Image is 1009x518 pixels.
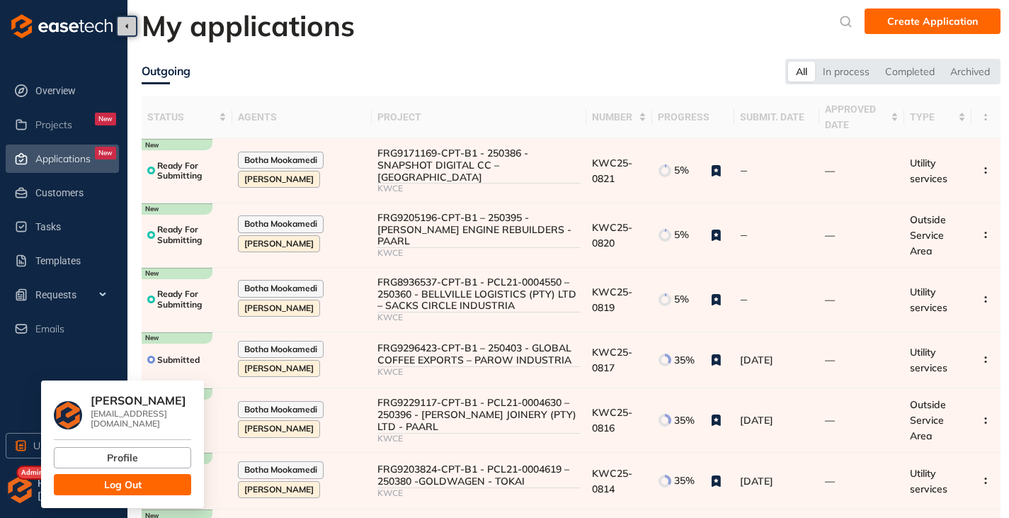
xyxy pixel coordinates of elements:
span: Profile [107,450,138,466]
span: 5% [674,229,689,241]
th: project [372,96,586,139]
span: KWC25-0820 [592,221,632,249]
span: approved date [825,101,888,133]
th: status [142,96,232,139]
div: FRG9203824-CPT-B1 - PCL21-0004619 – 250380 -GOLDWAGEN - TOKAI [377,463,581,488]
span: Applications [35,153,91,165]
span: [DATE] [740,354,773,366]
span: Requests [35,281,116,309]
span: KWC25-0814 [592,467,632,495]
span: Outside Service Area [910,398,946,442]
div: In process [815,62,877,81]
div: KWCE [377,248,581,258]
span: Utility services [910,346,947,374]
span: Botha Mookamedi [244,219,317,229]
span: Ready For Submitting [157,289,227,310]
span: KWC25-0821 [592,157,632,185]
button: Create Application [865,9,1001,34]
span: Botha Mookamedi [244,155,317,165]
span: Botha Mookamedi [244,344,317,354]
div: Outgoing [142,62,190,80]
span: Utility services [910,467,947,495]
span: KWC25-0816 [592,406,632,434]
div: KWCE [377,313,581,322]
span: Utility services [910,286,947,314]
span: type [910,109,955,125]
div: FRG9205196-CPT-B1 – 250395 -[PERSON_NAME] ENGINE REBUILDERS - PAARL [377,212,581,247]
span: Customers [35,179,116,207]
span: Outside Service Area [910,213,946,257]
span: [PERSON_NAME] [244,303,314,313]
span: — [740,294,748,305]
th: approved date [819,96,904,139]
span: status [147,109,216,125]
span: Tasks [35,213,116,241]
span: Hi, [PERSON_NAME] [38,478,122,502]
button: Log Out [54,474,191,495]
span: Create Application [887,13,978,29]
span: Utility services [910,157,947,185]
span: [PERSON_NAME] [244,174,314,184]
span: — [825,164,835,177]
span: [PERSON_NAME] [244,424,314,434]
span: [PERSON_NAME] [244,485,314,495]
span: — [825,354,835,366]
h2: My applications [142,9,355,43]
span: 35% [674,475,695,487]
span: 35% [674,415,695,427]
div: KWCE [377,434,581,444]
div: Archived [942,62,998,81]
span: Templates [35,247,116,275]
span: [DATE] [740,414,773,427]
div: All [788,62,815,81]
div: New [95,113,116,125]
img: logo [11,14,113,38]
div: FRG9296423-CPT-B1 – 250403 - GLOBAL COFFEE EXPORTS – PAROW INDUSTRIA [377,342,581,366]
span: Overview [35,77,116,105]
span: [PERSON_NAME] [244,364,314,373]
div: Completed [877,62,942,81]
span: Botha Mookamedi [244,465,317,475]
span: [PERSON_NAME] [91,393,186,407]
div: New [95,147,116,159]
span: Ready For Submitting [157,225,227,245]
span: [DATE] [740,475,773,488]
span: KWC25-0819 [592,286,632,314]
div: KWCE [377,184,581,193]
div: [EMAIL_ADDRESS][DOMAIN_NAME] [91,409,191,429]
div: KWCE [377,367,581,377]
span: Log Out [104,477,142,492]
img: avatar [54,401,82,429]
span: — [740,165,748,176]
span: — [825,475,835,488]
span: Emails [35,323,64,335]
th: submit. date [734,96,819,139]
div: FRG9229117-CPT-B1 - PCL21-0004630 – 250396 - [PERSON_NAME] JOINERY (PTY) LTD - PAARL [377,397,581,432]
div: FRG9171169-CPT-B1 - 250386 - SNAPSHOT DIGITAL CC – [GEOGRAPHIC_DATA] [377,147,581,183]
span: Ready For Submitting [157,161,227,181]
span: — [825,414,835,427]
span: Botha Mookamedi [244,283,317,293]
th: progress [652,96,734,139]
div: KWCE [377,488,581,498]
span: KWC25-0817 [592,346,632,374]
th: agents [232,96,371,139]
img: avatar [6,475,34,504]
span: 35% [674,354,695,366]
span: — [825,293,835,306]
span: — [825,229,835,242]
th: type [904,96,971,139]
button: Profile [54,447,191,468]
span: 5% [674,164,689,176]
span: Projects [35,119,72,131]
span: — [740,230,748,241]
span: 5% [674,293,689,305]
div: FRG8936537-CPT-B1 - PCL21-0004550 – 250360 - BELLVILLE LOGISTICS (PTY) LTD – SACKS CIRCLE INDUSTRIA [377,276,581,312]
span: Botha Mookamedi [244,405,317,415]
span: [PERSON_NAME] [244,239,314,249]
span: number [592,109,637,125]
th: number [586,96,653,139]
